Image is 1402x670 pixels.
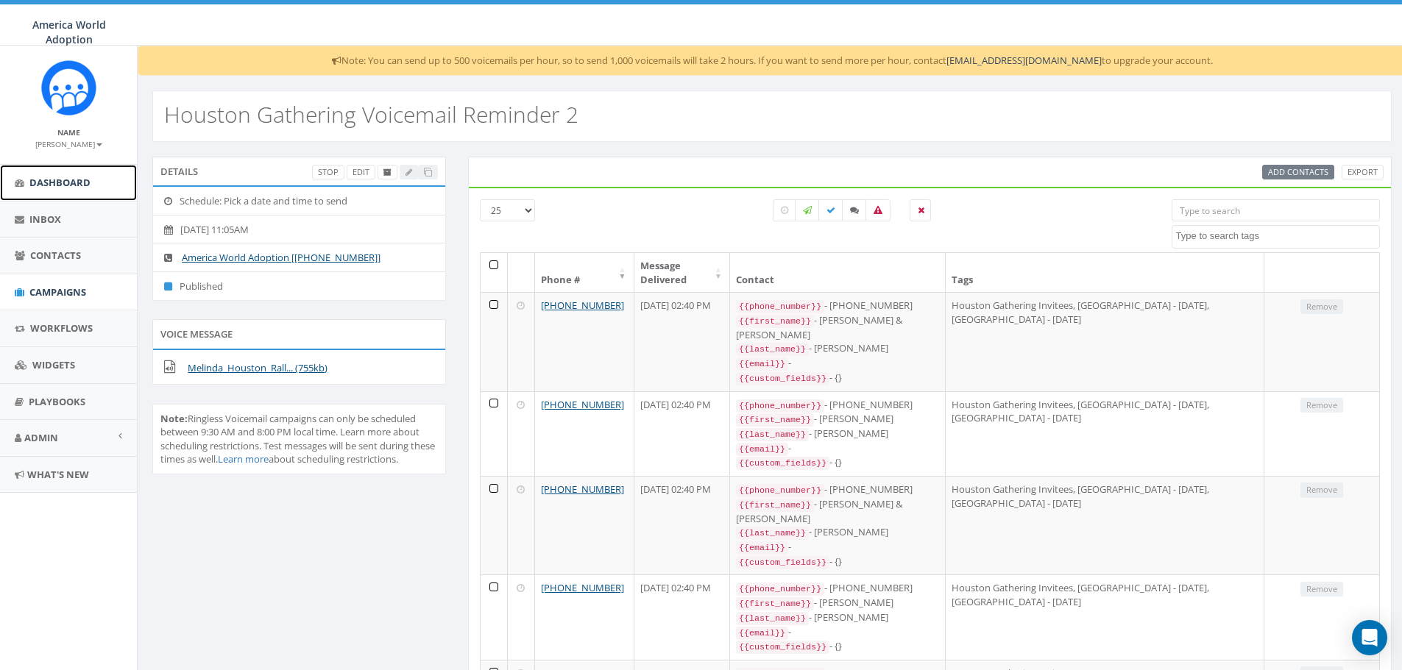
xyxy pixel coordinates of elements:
a: Export [1342,165,1384,180]
th: Phone #: activate to sort column ascending [535,253,634,292]
div: - [PERSON_NAME] [736,525,939,540]
code: {{email}} [736,541,788,555]
span: Workflows [30,321,93,335]
input: Type to search [1172,199,1380,221]
li: [DATE] 11:05AM [153,215,445,244]
code: {{first_name}} [736,499,814,512]
div: - [736,356,939,371]
div: - [736,540,939,555]
div: - [PHONE_NUMBER] [736,581,939,596]
span: Widgets [32,358,75,371]
div: - [PERSON_NAME] [736,341,939,356]
label: Pending [773,199,796,221]
code: {{custom_fields}} [736,372,829,385]
td: [DATE] 02:40 PM [634,391,730,477]
div: - [PHONE_NUMBER] [736,299,939,313]
code: {{email}} [736,443,788,456]
div: - [PERSON_NAME] & [PERSON_NAME] [736,313,939,341]
td: Houston Gathering Invitees, [GEOGRAPHIC_DATA] - [DATE], [GEOGRAPHIC_DATA] - [DATE] [946,476,1264,574]
th: Message Delivered: activate to sort column ascending [634,253,730,292]
span: Playbooks [29,395,85,408]
span: Archive Campaign [383,166,392,177]
td: [DATE] 02:40 PM [634,476,730,574]
div: - [PHONE_NUMBER] [736,398,939,413]
span: Admin [24,431,58,444]
span: Inbox [29,213,61,226]
i: Published [164,282,180,291]
div: - {} [736,371,939,385]
code: {{phone_number}} [736,582,824,596]
code: {{first_name}} [736,597,814,610]
textarea: Search [1176,229,1379,243]
code: {{last_name}} [736,428,809,441]
th: Contact [730,253,946,292]
code: {{first_name}} [736,315,814,328]
div: - {} [736,455,939,470]
span: Ringless Voicemail campaigns can only be scheduled between 9:30 AM and 8:00 PM local time. Learn ... [160,412,435,466]
td: Houston Gathering Invitees, [GEOGRAPHIC_DATA] - [DATE], [GEOGRAPHIC_DATA] - [DATE] [946,391,1264,477]
small: [PERSON_NAME] [35,139,102,149]
a: [PHONE_NUMBER] [541,398,624,411]
code: {{first_name}} [736,413,814,427]
code: {{custom_fields}} [736,556,829,569]
label: Delivered [818,199,843,221]
a: Edit [347,165,375,180]
a: Melinda_Houston_Rall... (755kb) [188,361,328,374]
div: Open Intercom Messenger [1352,620,1387,655]
th: Tags [946,253,1264,292]
div: - {} [736,555,939,569]
code: {{email}} [736,357,788,371]
small: Name [57,127,80,138]
label: Replied [842,199,867,221]
a: [PHONE_NUMBER] [541,581,624,594]
h2: Houston Gathering Voicemail Reminder 2 [164,102,578,126]
code: {{phone_number}} [736,484,824,497]
div: - [736,625,939,640]
label: Bounced [865,199,891,221]
div: Details [152,157,446,186]
div: - [736,441,939,456]
span: Dashboard [29,176,91,189]
span: Contacts [30,249,81,262]
span: America World Adoption [32,18,106,46]
a: [PERSON_NAME] [35,137,102,150]
img: Rally_Corp_Icon.png [41,60,96,115]
td: [DATE] 02:40 PM [634,574,730,660]
code: {{custom_fields}} [736,641,829,654]
code: {{last_name}} [736,612,809,625]
div: - [PHONE_NUMBER] [736,482,939,497]
label: Removed [910,199,931,221]
code: {{phone_number}} [736,399,824,413]
div: - [PERSON_NAME] [736,427,939,441]
div: Voice Message [152,319,446,349]
div: - [PERSON_NAME] [736,412,939,427]
span: Campaigns [29,285,86,299]
td: Houston Gathering Invitees, [GEOGRAPHIC_DATA] - [DATE], [GEOGRAPHIC_DATA] - [DATE] [946,292,1264,391]
a: [EMAIL_ADDRESS][DOMAIN_NAME] [946,54,1102,67]
div: - [PERSON_NAME] [736,610,939,625]
a: Stop [312,165,344,180]
a: [PHONE_NUMBER] [541,482,624,496]
code: {{last_name}} [736,343,809,356]
i: Schedule: Pick a date and time to send [164,196,180,206]
a: Learn more [218,452,269,466]
li: Published [153,271,445,301]
label: Sending [795,199,820,221]
a: [PHONE_NUMBER] [541,299,624,312]
code: {{custom_fields}} [736,457,829,470]
code: {{last_name}} [736,527,809,540]
span: What's New [27,468,89,481]
a: America World Adoption [[PHONE_NUMBER]] [182,251,380,264]
code: {{email}} [736,627,788,640]
td: Houston Gathering Invitees, [GEOGRAPHIC_DATA] - [DATE], [GEOGRAPHIC_DATA] - [DATE] [946,574,1264,660]
div: - [PERSON_NAME] & [PERSON_NAME] [736,497,939,525]
div: - {} [736,639,939,654]
b: Note: [160,412,188,425]
code: {{phone_number}} [736,300,824,313]
td: [DATE] 02:40 PM [634,292,730,391]
div: - [PERSON_NAME] [736,596,939,610]
li: Schedule: Pick a date and time to send [153,187,445,215]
